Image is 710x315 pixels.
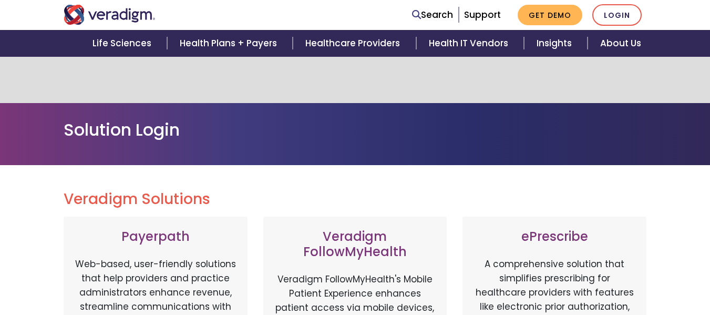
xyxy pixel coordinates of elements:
a: Login [592,4,642,26]
a: Insights [524,30,588,57]
a: Health Plans + Payers [167,30,293,57]
a: Healthcare Providers [293,30,416,57]
a: Support [464,8,501,21]
a: About Us [588,30,654,57]
h2: Veradigm Solutions [64,190,647,208]
img: Veradigm logo [64,5,156,25]
h3: ePrescribe [473,229,636,245]
a: Search [412,8,453,22]
h3: Veradigm FollowMyHealth [274,229,437,260]
a: Life Sciences [80,30,167,57]
h1: Solution Login [64,120,647,140]
a: Health IT Vendors [416,30,524,57]
a: Get Demo [518,5,582,25]
h3: Payerpath [74,229,237,245]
